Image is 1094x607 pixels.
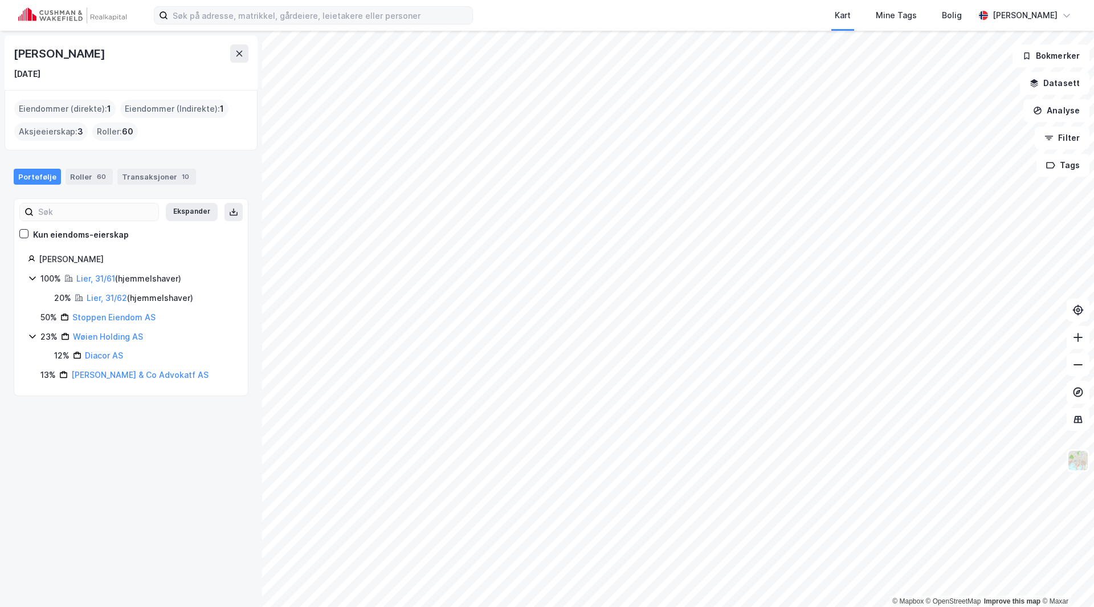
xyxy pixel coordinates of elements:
img: cushman-wakefield-realkapital-logo.202ea83816669bd177139c58696a8fa1.svg [18,7,126,23]
input: Søk [34,203,158,221]
div: 12% [54,349,70,362]
a: Diacor AS [85,351,123,360]
div: 100% [40,272,61,286]
div: 50% [40,311,57,324]
input: Søk på adresse, matrikkel, gårdeiere, leietakere eller personer [168,7,472,24]
div: Transaksjoner [117,169,196,185]
div: [PERSON_NAME] [39,252,234,266]
iframe: Chat Widget [1037,552,1094,607]
a: Stoppen Eiendom AS [72,312,156,322]
button: Tags [1036,154,1089,177]
span: 1 [220,102,224,116]
span: 1 [107,102,111,116]
div: Kontrollprogram for chat [1037,552,1094,607]
div: 60 [95,171,108,182]
div: ( hjemmelshaver ) [76,272,181,286]
div: Kart [835,9,851,22]
a: [PERSON_NAME] & Co Advokatf AS [71,370,209,380]
img: Z [1067,450,1089,471]
a: Lier, 31/61 [76,274,115,283]
a: OpenStreetMap [926,597,981,605]
div: Aksjeeierskap : [14,123,88,141]
div: Roller : [92,123,138,141]
div: [PERSON_NAME] [993,9,1058,22]
div: ( hjemmelshaver ) [87,291,193,305]
div: Roller [66,169,113,185]
button: Bokmerker [1013,44,1089,67]
a: Improve this map [984,597,1040,605]
div: Eiendommer (Indirekte) : [120,100,228,118]
div: 20% [54,291,71,305]
div: Bolig [942,9,962,22]
span: 3 [77,125,83,138]
span: 60 [122,125,133,138]
div: Eiendommer (direkte) : [14,100,116,118]
a: Wøien Holding AS [73,332,143,341]
div: Portefølje [14,169,61,185]
div: [DATE] [14,67,40,81]
div: 23% [40,330,58,344]
div: Kun eiendoms-eierskap [33,228,129,242]
button: Filter [1035,127,1089,149]
div: [PERSON_NAME] [14,44,107,63]
button: Ekspander [166,203,218,221]
button: Analyse [1023,99,1089,122]
div: 10 [179,171,191,182]
button: Datasett [1020,72,1089,95]
div: Mine Tags [876,9,917,22]
a: Mapbox [892,597,924,605]
div: 13% [40,368,56,382]
a: Lier, 31/62 [87,293,127,303]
